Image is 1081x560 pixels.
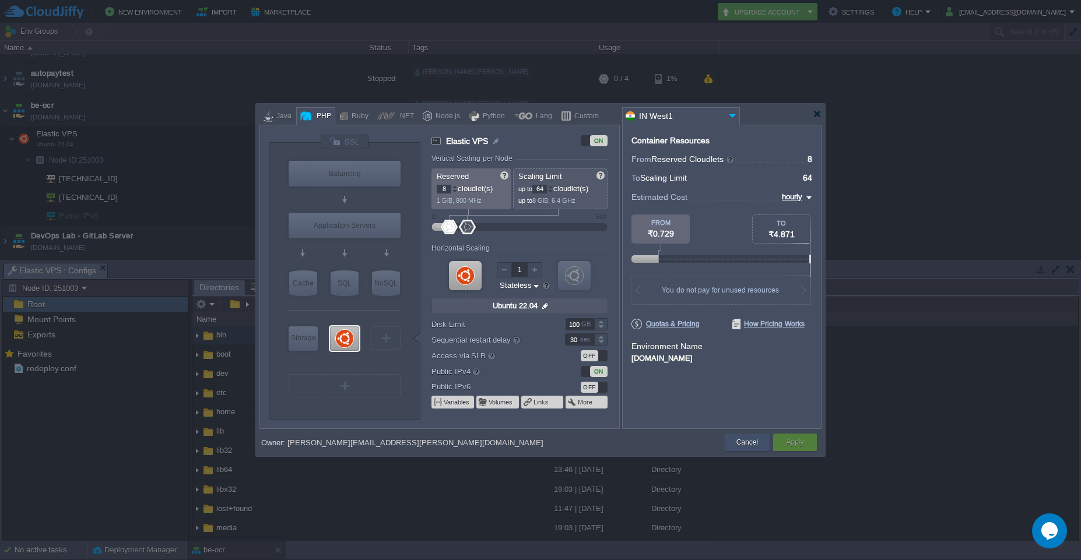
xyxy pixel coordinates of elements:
div: 0 [432,213,436,220]
div: NoSQL Databases [372,270,400,296]
div: OFF [581,350,598,361]
div: Elastic VPS [330,326,359,351]
span: 1 GiB, 800 MHz [437,197,482,204]
span: up to [518,185,532,192]
div: Python [479,108,505,125]
div: Horizontal Scaling [431,244,493,252]
span: 8 GiB, 6.4 GHz [532,197,575,204]
button: Variables [444,397,471,407]
button: Apply [786,436,803,448]
div: Cache [289,270,317,296]
div: [DOMAIN_NAME] [631,352,812,362]
div: Create New Layer [371,326,401,350]
label: Disk Limit [431,318,550,330]
button: Volumes [489,397,514,407]
label: Sequential restart delay [431,333,550,346]
span: Reserved Cloudlets [651,154,735,164]
div: Ruby [348,108,368,125]
span: up to [518,197,532,204]
div: SQL Databases [331,270,359,296]
div: Storage [289,326,318,350]
div: Load Balancer [289,161,401,186]
label: Public IPv6 [431,381,550,393]
div: ON [590,366,608,377]
span: ₹0.729 [648,229,674,238]
button: More [578,397,594,407]
span: How Pricing Works [732,319,805,329]
div: Storage Containers [289,326,318,351]
button: Cancel [736,436,758,448]
label: Access via SLB [431,349,550,362]
div: sec [580,334,593,345]
div: FROM [631,219,690,226]
div: Application Servers [289,213,401,238]
div: NoSQL [372,270,400,296]
span: Scaling Limit [640,173,687,182]
div: SQL [331,270,359,296]
span: Estimated Cost [631,191,687,203]
div: OFF [581,382,598,393]
div: GB [581,319,593,330]
div: TO [753,220,810,227]
span: To [631,173,640,182]
div: 512 [596,213,606,220]
div: Custom [571,108,599,125]
label: Public IPv4 [431,365,550,378]
iframe: chat widget [1032,513,1069,548]
label: Environment Name [631,341,703,351]
span: ₹4.871 [768,230,795,239]
div: .NET [395,108,414,125]
div: Java [273,108,292,125]
span: 8 [808,154,812,164]
span: Reserved [437,172,469,181]
div: Node.js [432,108,460,125]
span: From [631,154,651,164]
div: Create New Layer [289,374,401,397]
div: Balancing [289,161,401,186]
span: 64 [803,173,812,182]
div: ON [590,135,608,146]
div: PHP [313,108,331,125]
div: Vertical Scaling per Node [431,154,515,163]
span: Scaling Limit [518,172,562,181]
span: Quotas & Pricing [631,319,700,329]
div: Container Resources [631,136,710,145]
div: Owner: [PERSON_NAME][EMAIL_ADDRESS][PERSON_NAME][DOMAIN_NAME] [261,438,543,447]
p: cloudlet(s) [437,181,507,193]
p: cloudlet(s) [518,181,603,193]
div: Lang [532,108,552,125]
button: Links [534,397,550,407]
